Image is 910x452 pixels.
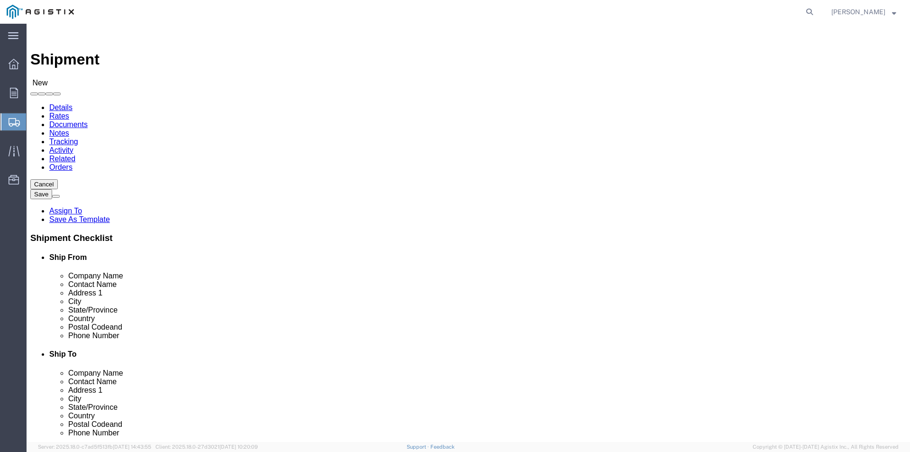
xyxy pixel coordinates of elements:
[430,444,455,450] a: Feedback
[831,6,897,18] button: [PERSON_NAME]
[219,444,258,450] span: [DATE] 10:20:09
[831,7,885,17] span: Greg Gonzales
[7,5,74,19] img: logo
[407,444,430,450] a: Support
[113,444,151,450] span: [DATE] 14:43:55
[38,444,151,450] span: Server: 2025.18.0-c7ad5f513fb
[27,24,910,442] iframe: FS Legacy Container
[155,444,258,450] span: Client: 2025.18.0-27d3021
[753,443,899,451] span: Copyright © [DATE]-[DATE] Agistix Inc., All Rights Reserved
